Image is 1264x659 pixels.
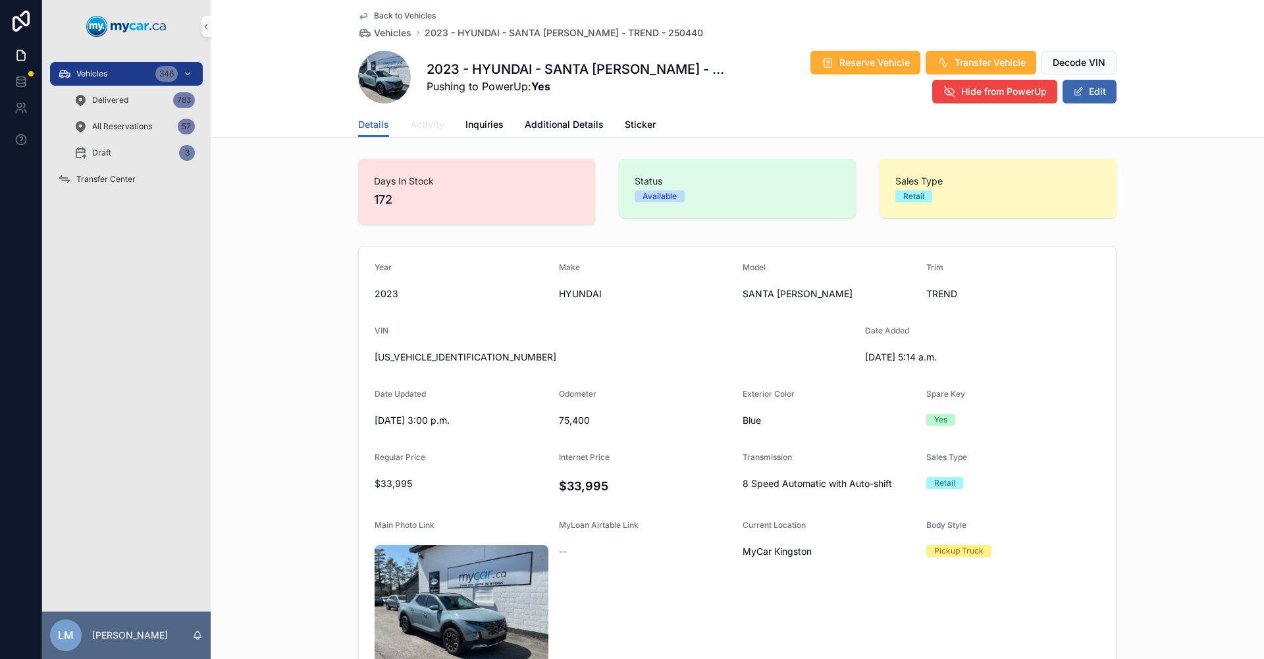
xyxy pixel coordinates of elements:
[934,477,955,489] div: Retail
[155,66,178,82] div: 346
[743,477,916,490] span: 8 Speed Automatic with Auto-shift
[743,262,766,272] span: Model
[66,115,203,138] a: All Reservations57
[1053,56,1105,69] span: Decode VIN
[427,78,727,94] span: Pushing to PowerUp:
[76,69,107,79] span: Vehicles
[375,389,426,399] span: Date Updated
[374,175,579,188] span: Days In Stock
[955,56,1026,69] span: Transfer Vehicle
[926,520,966,530] span: Body Style
[375,477,548,490] span: $33,995
[358,118,389,131] span: Details
[961,85,1047,98] span: Hide from PowerUp
[926,452,967,462] span: Sales Type
[425,26,703,40] a: 2023 - HYUNDAI - SANTA [PERSON_NAME] - TREND - 250440
[934,414,947,426] div: Yes
[525,113,604,139] a: Additional Details
[173,92,195,108] div: 783
[559,477,733,495] h4: $33,995
[625,113,656,139] a: Sticker
[66,141,203,165] a: Draft3
[178,119,195,134] div: 57
[743,520,806,530] span: Current Location
[410,118,444,131] span: Activity
[934,545,984,557] div: Pickup Truck
[358,11,436,21] a: Back to Vehicles
[50,62,203,86] a: Vehicles346
[66,88,203,112] a: Delivered783
[179,145,195,161] div: 3
[531,80,550,93] strong: Yes
[865,326,909,335] span: Date Added
[42,53,211,208] div: scrollable content
[743,414,916,427] span: Blue
[895,175,1101,188] span: Sales Type
[865,351,1039,364] span: [DATE] 5:14 a.m.
[926,51,1036,74] button: Transfer Vehicle
[427,60,727,78] h1: 2023 - HYUNDAI - SANTA [PERSON_NAME] - TREND - 250440
[743,287,916,301] span: SANTA [PERSON_NAME]
[926,389,965,399] span: Spare Key
[375,262,392,272] span: Year
[375,351,855,364] span: [US_VEHICLE_IDENTIFICATION_NUMBER]
[926,287,1100,301] span: TREND
[374,26,411,40] span: Vehicles
[810,51,920,74] button: Reserve Vehicle
[465,113,504,139] a: Inquiries
[375,520,434,530] span: Main Photo Link
[358,113,389,138] a: Details
[76,174,136,185] span: Transfer Center
[839,56,910,69] span: Reserve Vehicle
[635,175,840,188] span: Status
[375,326,388,335] span: VIN
[92,121,152,132] span: All Reservations
[903,190,924,202] div: Retail
[50,167,203,191] a: Transfer Center
[465,118,504,131] span: Inquiries
[58,627,74,643] span: LM
[559,414,733,427] span: 75,400
[374,11,436,21] span: Back to Vehicles
[559,287,733,301] span: HYUNDAI
[92,95,128,105] span: Delivered
[559,389,596,399] span: Odometer
[92,629,168,642] p: [PERSON_NAME]
[926,262,943,272] span: Trim
[525,118,604,131] span: Additional Details
[643,190,677,202] div: Available
[375,287,548,301] span: 2023
[358,26,411,40] a: Vehicles
[743,389,795,399] span: Exterior Color
[559,520,639,530] span: MyLoan Airtable Link
[559,452,610,462] span: Internet Price
[743,452,792,462] span: Transmission
[86,16,167,37] img: App logo
[375,414,548,427] span: [DATE] 3:00 p.m.
[1063,80,1117,103] button: Edit
[559,262,580,272] span: Make
[932,80,1057,103] button: Hide from PowerUp
[374,190,579,209] span: 172
[375,452,425,462] span: Regular Price
[743,545,812,558] span: MyCar Kingston
[559,545,567,558] span: --
[92,148,111,158] span: Draft
[625,118,656,131] span: Sticker
[1041,51,1117,74] button: Decode VIN
[410,113,444,139] a: Activity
